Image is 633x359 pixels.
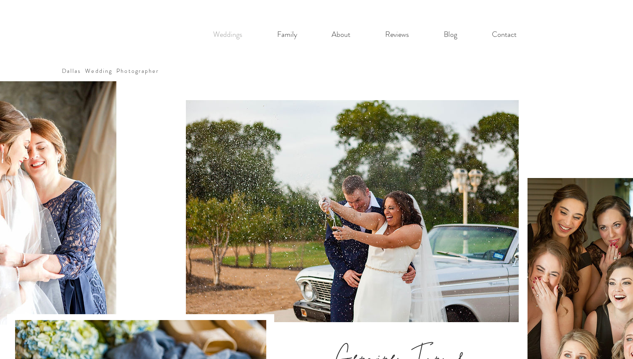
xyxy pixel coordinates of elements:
a: Blog [426,26,474,43]
img: A fun candid photo from a dallas wedding reception featuring the wedding couple popping a bottle ... [186,100,519,322]
p: Contact [488,26,521,43]
nav: Site [196,26,534,43]
a: Reviews [368,26,426,43]
p: Reviews [381,26,413,43]
a: About [314,26,368,43]
a: Contact [474,26,534,43]
a: Dallas Wedding Photographer [62,67,160,75]
p: Blog [440,26,461,43]
p: About [327,26,355,43]
p: Family [273,26,301,43]
a: Family [260,26,314,43]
